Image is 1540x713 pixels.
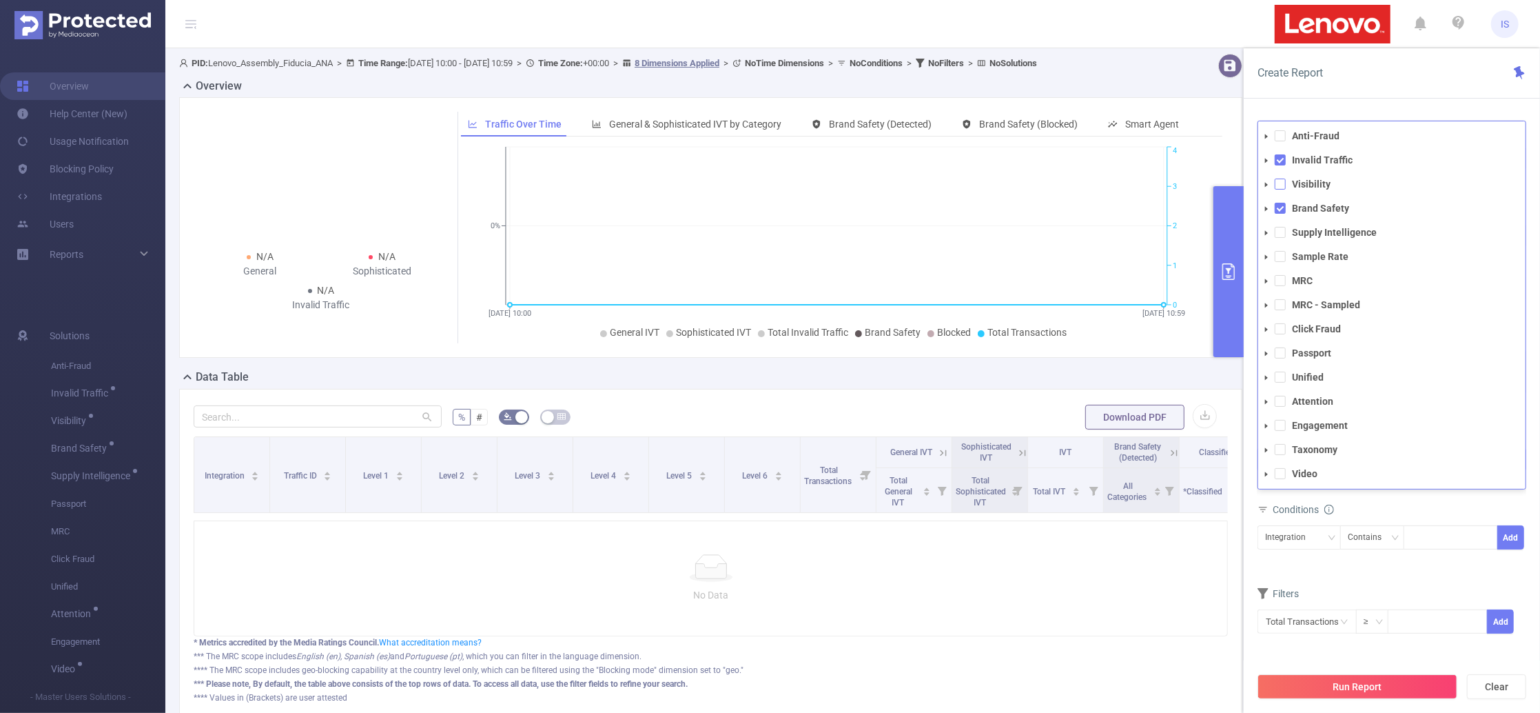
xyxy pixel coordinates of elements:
i: icon: caret-down [1263,350,1270,357]
strong: Video [1292,468,1317,479]
i: icon: caret-down [251,475,259,479]
span: Blocked [937,327,971,338]
strong: Taxonomy [1292,444,1337,455]
i: icon: caret-down [1073,490,1080,494]
i: icon: caret-down [923,490,931,494]
span: Supply Intelligence [51,471,135,481]
span: Create Report [1257,66,1323,79]
span: Level 5 [666,471,694,481]
div: **** Values in (Brackets) are user attested [194,692,1228,704]
b: No Time Dimensions [745,58,824,68]
span: N/A [318,285,335,296]
span: Total Invalid Traffic [768,327,848,338]
i: icon: caret-up [623,470,630,474]
span: Anti-Fraud [51,352,165,380]
span: Video [51,664,80,674]
strong: Visibility [1292,179,1331,190]
span: Brand Safety [865,327,921,338]
div: Contains [1348,526,1391,549]
input: Search... [194,405,442,428]
b: No Solutions [989,58,1037,68]
i: icon: caret-down [1263,254,1270,261]
span: Total Transactions [804,465,854,486]
i: icon: caret-down [471,475,479,479]
i: icon: caret-up [1073,485,1080,490]
i: icon: caret-up [699,470,706,474]
div: Invalid Traffic [260,298,382,312]
span: > [333,58,346,68]
span: All Categories [1107,481,1149,502]
a: Users [17,210,74,238]
i: icon: caret-down [547,475,555,479]
span: Conditions [1273,504,1334,515]
i: icon: caret-up [923,485,931,490]
span: > [964,58,977,68]
i: icon: caret-down [1263,230,1270,237]
span: Filters [1257,588,1299,599]
span: Classified [1200,448,1235,457]
strong: Supply Intelligence [1292,227,1377,238]
span: Integration [205,471,247,481]
div: Sort [923,485,931,494]
b: Time Zone: [538,58,583,68]
span: Level 6 [742,471,770,481]
u: 8 Dimensions Applied [635,58,719,68]
h2: Data Table [196,369,249,385]
i: icon: line-chart [468,119,478,129]
strong: Brand Safety [1292,203,1349,214]
tspan: 4 [1173,147,1177,156]
strong: MRC [1292,275,1313,286]
span: Traffic Over Time [485,119,562,130]
div: *** The MRC scope includes and , which you can filter in the language dimension. [194,650,1228,663]
div: Sort [323,470,331,478]
span: Lenovo_Assembly_Fiducia_ANA [DATE] 10:00 - [DATE] 10:59 +00:00 [179,58,1037,68]
span: *Classified [1183,487,1224,496]
i: English (en), Spanish (es) [296,652,390,661]
strong: Passport [1292,348,1331,359]
strong: Invalid Traffic [1292,154,1353,165]
tspan: 1 [1173,261,1177,270]
span: Total General IVT [885,476,913,508]
i: icon: caret-up [547,470,555,474]
i: icon: down [1375,618,1384,627]
i: icon: caret-down [1263,278,1270,285]
i: icon: caret-up [251,470,259,474]
span: MRC [51,518,165,545]
strong: Sample Rate [1292,251,1348,262]
i: icon: caret-down [396,475,403,479]
div: ≥ [1364,610,1378,633]
i: icon: table [557,412,566,421]
p: No Data [205,588,1216,603]
button: Add [1497,525,1524,550]
button: Run Report [1257,674,1457,699]
div: Sort [1153,485,1162,494]
strong: Engagement [1292,420,1348,431]
span: Total Sophisticated IVT [956,476,1006,508]
span: General IVT [610,327,659,338]
i: Filter menu [932,468,952,512]
i: icon: caret-down [1263,133,1270,140]
i: icon: bg-colors [504,412,512,421]
i: Filter menu [856,437,876,512]
span: IS [1501,10,1509,38]
i: icon: caret-down [1263,374,1270,381]
span: Level 2 [439,471,466,481]
i: icon: caret-down [1263,181,1270,188]
div: Sort [396,470,404,478]
i: icon: caret-up [774,470,782,474]
b: Time Range: [358,58,408,68]
i: icon: user [179,59,192,68]
span: Invalid Traffic [51,388,113,398]
div: General [199,264,321,279]
i: icon: info-circle [1324,505,1334,514]
b: No Filters [928,58,964,68]
i: icon: down [1391,534,1399,543]
i: icon: caret-down [699,475,706,479]
h2: Overview [196,78,242,94]
span: Brand Safety (Blocked) [979,119,1078,130]
span: Total Transactions [987,327,1067,338]
i: icon: caret-down [1263,399,1270,405]
tspan: 0 [1173,301,1177,310]
div: Sort [699,470,707,478]
button: Download PDF [1085,405,1184,430]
